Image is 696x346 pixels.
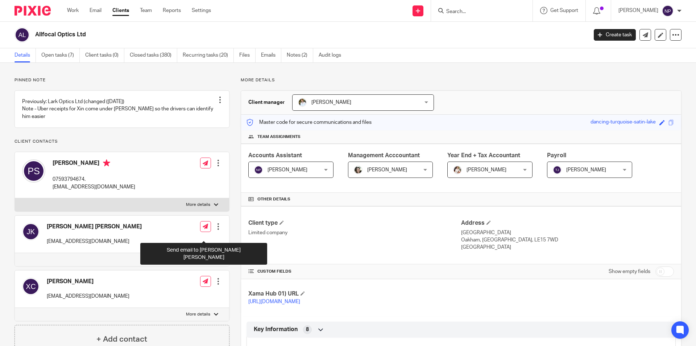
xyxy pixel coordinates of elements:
[14,139,229,144] p: Client contacts
[112,7,129,14] a: Clients
[319,48,347,62] a: Audit logs
[140,7,152,14] a: Team
[53,183,135,191] p: [EMAIL_ADDRESS][DOMAIN_NAME]
[354,166,362,174] img: barbara-raine-.jpg
[348,152,420,158] span: Management Acccountant
[53,176,135,183] p: 07593794674.
[186,202,210,208] p: More details
[254,166,263,174] img: svg%3E
[41,48,80,62] a: Open tasks (7)
[192,7,211,14] a: Settings
[467,167,506,172] span: [PERSON_NAME]
[90,7,101,14] a: Email
[96,334,147,345] h4: + Add contact
[248,219,461,227] h4: Client type
[47,223,142,231] h4: [PERSON_NAME] [PERSON_NAME]
[453,166,462,174] img: Kayleigh%20Henson.jpeg
[547,152,566,158] span: Payroll
[53,159,135,168] h4: [PERSON_NAME]
[14,6,51,16] img: Pixie
[14,77,229,83] p: Pinned note
[130,48,177,62] a: Closed tasks (380)
[67,7,79,14] a: Work
[246,119,372,126] p: Master code for secure communications and files
[298,98,307,107] img: sarah-royle.jpg
[186,312,210,317] p: More details
[367,167,407,172] span: [PERSON_NAME]
[248,152,302,158] span: Accounts Assistant
[306,326,309,333] span: 8
[254,326,298,333] span: Key Information
[311,100,351,105] span: [PERSON_NAME]
[22,278,40,295] img: svg%3E
[609,268,650,275] label: Show empty fields
[14,48,36,62] a: Details
[248,269,461,274] h4: CUSTOM FIELDS
[261,48,281,62] a: Emails
[550,8,578,13] span: Get Support
[22,159,45,183] img: svg%3E
[461,244,674,251] p: [GEOGRAPHIC_DATA]
[248,229,461,236] p: Limited company
[662,5,674,17] img: svg%3E
[566,167,606,172] span: [PERSON_NAME]
[618,7,658,14] p: [PERSON_NAME]
[47,278,129,285] h4: [PERSON_NAME]
[461,236,674,244] p: Oakham, [GEOGRAPHIC_DATA], LE15 7WD
[268,167,307,172] span: [PERSON_NAME]
[248,299,300,304] a: [URL][DOMAIN_NAME]
[248,99,285,106] h3: Client manager
[241,77,681,83] p: More details
[248,290,461,298] h4: Xama Hub 01) URL
[183,48,234,62] a: Recurring tasks (20)
[447,152,520,158] span: Year End + Tax Accountant
[103,159,110,167] i: Primary
[47,293,129,300] p: [EMAIL_ADDRESS][DOMAIN_NAME]
[446,9,511,15] input: Search
[163,7,181,14] a: Reports
[47,238,142,245] p: [EMAIL_ADDRESS][DOMAIN_NAME]
[14,27,30,42] img: svg%3E
[186,257,210,262] p: More details
[591,118,656,127] div: dancing-turquoise-satin-lake
[257,134,301,140] span: Team assignments
[594,29,636,41] a: Create task
[257,196,290,202] span: Other details
[461,219,674,227] h4: Address
[461,229,674,236] p: [GEOGRAPHIC_DATA]
[35,31,473,38] h2: Allfocal Optics Ltd
[553,166,562,174] img: svg%3E
[22,223,40,240] img: svg%3E
[239,48,256,62] a: Files
[287,48,313,62] a: Notes (2)
[85,48,124,62] a: Client tasks (0)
